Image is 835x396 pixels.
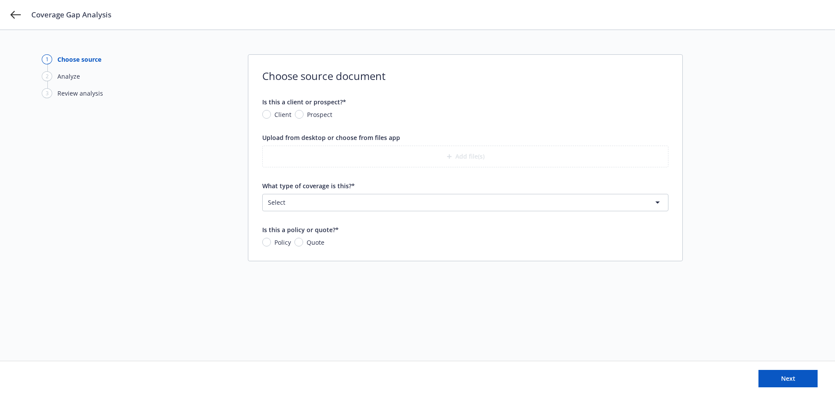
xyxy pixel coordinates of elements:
[42,71,52,81] div: 2
[274,238,291,247] span: Policy
[295,110,304,119] input: Prospect
[262,238,271,246] input: Policy
[307,238,324,247] span: Quote
[781,374,795,383] span: Next
[42,88,52,98] div: 3
[758,370,818,387] button: Next
[42,54,52,64] div: 1
[57,72,80,81] div: Analyze
[294,238,303,246] input: Quote
[262,98,346,106] span: Is this a client or prospect?*
[31,10,111,20] span: Coverage Gap Analysis
[262,133,400,142] span: Upload from desktop or choose from files app
[262,182,355,190] span: What type of coverage is this?*
[57,55,101,64] div: Choose source
[274,110,291,119] span: Client
[262,110,271,119] input: Client
[57,89,103,98] div: Review analysis
[262,226,339,234] span: Is this a policy or quote?*
[307,110,332,119] span: Prospect
[262,69,668,83] span: Choose source document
